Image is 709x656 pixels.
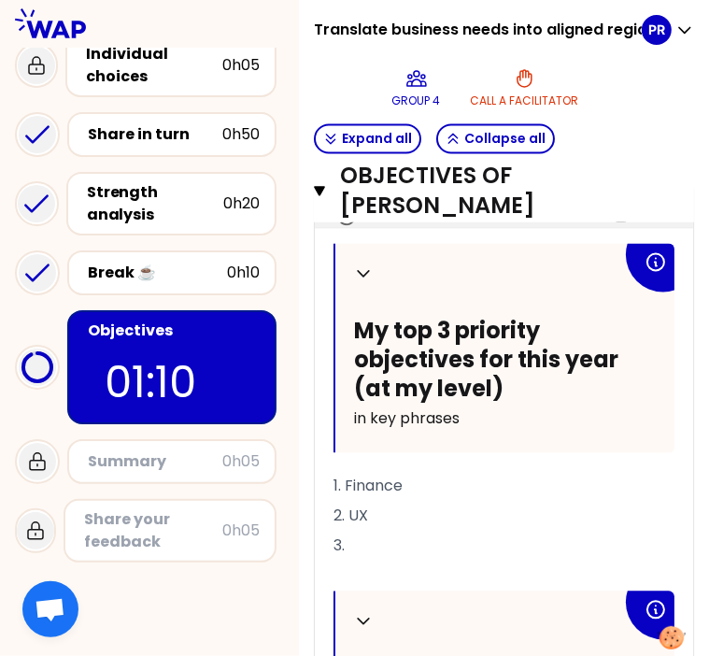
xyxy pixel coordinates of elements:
button: Group 4 [385,60,448,116]
div: 0h05 [222,54,260,77]
h3: Objectives of [PERSON_NAME] [340,162,630,221]
span: 2. UX [333,506,368,527]
span: 1. Finance [333,476,403,497]
div: Objectives [88,320,260,342]
button: Objectives of [PERSON_NAME] [314,162,694,221]
button: Collapse all [436,124,555,154]
div: Individual choices [86,43,222,88]
button: Expand all [314,124,421,154]
div: 0h10 [227,262,260,284]
span: in key phrases [354,408,460,430]
button: Call a facilitator [463,60,587,116]
span: 3. [333,535,345,557]
div: Share in turn [88,123,222,146]
div: Share your feedback [84,508,222,553]
div: 0h05 [222,520,260,542]
div: 0h20 [223,193,260,215]
p: Call a facilitator [471,93,579,108]
div: 0h50 [222,123,260,146]
div: Strength analysis [87,181,223,226]
div: 0h05 [222,450,260,473]
div: Summary [88,450,222,473]
p: 01:10 [105,349,239,415]
div: Break ☕️ [88,262,227,284]
button: PR [642,15,694,45]
div: Open chat [22,581,78,637]
p: Group 4 [392,93,441,108]
p: PR [648,21,665,39]
span: My top 3 priority objectives for this year (at my level) [354,316,623,405]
